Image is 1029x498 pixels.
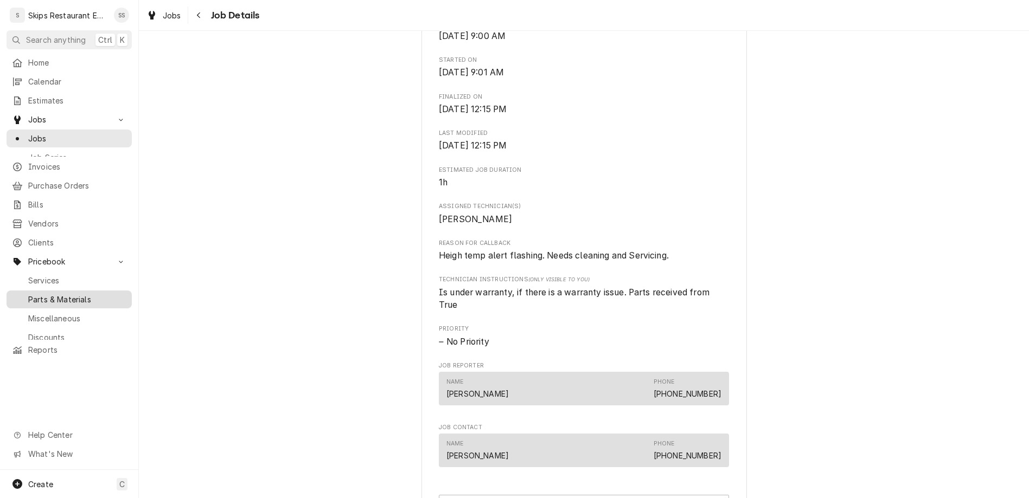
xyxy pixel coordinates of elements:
[7,92,132,109] a: Estimates
[142,7,186,24] a: Jobs
[439,286,729,312] span: [object Object]
[446,439,464,448] div: Name
[439,239,729,248] span: Reason For Callback
[528,276,590,282] span: (Only Visible to You)
[119,478,125,490] span: C
[114,8,129,23] div: SS
[439,275,729,284] span: Technician Instructions
[439,372,729,410] div: Job Reporter List
[654,378,675,386] div: Phone
[7,253,132,270] a: Go to Pricebook
[439,361,729,370] span: Job Reporter
[28,180,126,191] span: Purchase Orders
[439,202,729,225] div: Assigned Technician(s)
[439,166,729,189] div: Estimated Job Duration
[7,30,132,49] button: Search anythingCtrlK
[7,328,132,346] a: Discounts
[208,8,260,23] span: Job Details
[439,214,512,224] span: [PERSON_NAME]
[28,480,53,489] span: Create
[439,202,729,211] span: Assigned Technician(s)
[654,378,721,399] div: Phone
[439,93,729,116] div: Finalized On
[7,158,132,176] a: Invoices
[7,309,132,327] a: Miscellaneous
[7,148,132,166] a: Job Series
[28,256,110,267] span: Pricebook
[7,215,132,232] a: Vendors
[28,275,126,286] span: Services
[7,426,132,444] a: Go to Help Center
[28,95,126,106] span: Estimates
[163,10,181,21] span: Jobs
[28,313,126,324] span: Miscellaneous
[28,199,126,210] span: Bills
[446,378,509,399] div: Name
[439,361,729,410] div: Job Reporter
[439,129,729,138] span: Last Modified
[439,140,507,151] span: [DATE] 12:15 PM
[439,434,729,471] div: Job Contact List
[439,335,729,348] span: Priority
[439,56,729,64] span: Started On
[7,445,132,463] a: Go to What's New
[7,111,132,128] a: Go to Jobs
[28,344,126,355] span: Reports
[114,8,129,23] div: Shan Skipper's Avatar
[439,275,729,312] div: [object Object]
[7,271,132,289] a: Services
[190,7,208,24] button: Navigate back
[439,423,729,472] div: Job Contact
[98,34,112,46] span: Ctrl
[439,287,712,311] span: Is under warranty, if there is a warranty issue. Parts received from True
[654,439,675,448] div: Phone
[446,439,509,461] div: Name
[28,161,126,172] span: Invoices
[439,93,729,101] span: Finalized On
[439,176,729,189] span: Estimated Job Duration
[446,378,464,386] div: Name
[654,389,721,398] a: [PHONE_NUMBER]
[439,30,729,43] span: Scheduled For
[439,325,729,348] div: Priority
[120,34,125,46] span: K
[439,434,729,467] div: Contact
[28,332,126,343] span: Discounts
[439,372,729,405] div: Contact
[439,177,448,187] span: 1h
[28,133,126,144] span: Jobs
[28,429,125,441] span: Help Center
[439,103,729,116] span: Finalized On
[10,8,25,23] div: S
[7,341,132,359] a: Reports
[28,10,108,21] div: Skips Restaurant Equipment
[28,152,126,163] span: Job Series
[439,56,729,79] div: Started On
[654,451,721,460] a: [PHONE_NUMBER]
[7,196,132,214] a: Bills
[7,177,132,195] a: Purchase Orders
[28,218,126,229] span: Vendors
[439,129,729,152] div: Last Modified
[439,166,729,174] span: Estimated Job Duration
[654,439,721,461] div: Phone
[439,335,729,348] div: No Priority
[439,423,729,432] span: Job Contact
[28,294,126,305] span: Parts & Materials
[28,114,110,125] span: Jobs
[7,130,132,147] a: Jobs
[7,54,132,72] a: Home
[439,213,729,226] span: Assigned Technician(s)
[28,237,126,248] span: Clients
[439,67,504,77] span: [DATE] 9:01 AM
[439,31,506,41] span: [DATE] 9:00 AM
[446,388,509,399] div: [PERSON_NAME]
[439,139,729,152] span: Last Modified
[439,66,729,79] span: Started On
[439,239,729,262] div: Reason For Callback
[439,104,507,114] span: [DATE] 12:15 PM
[439,250,669,261] span: Heigh temp alert flashing. Needs cleaning and Servicing.
[439,325,729,333] span: Priority
[26,34,86,46] span: Search anything
[7,73,132,90] a: Calendar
